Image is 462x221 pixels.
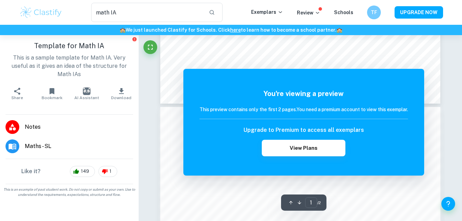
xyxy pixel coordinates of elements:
span: Download [111,95,131,100]
span: Bookmark [42,95,63,100]
h5: You're viewing a preview [200,88,408,99]
p: Exemplars [251,8,283,16]
span: 1 [106,168,115,175]
input: Search for any exemplars... [91,3,204,22]
span: Maths - SL [25,142,133,150]
span: / 2 [317,200,321,206]
img: Clastify logo [19,6,63,19]
img: AI Assistant [83,87,90,95]
button: View Plans [262,140,345,156]
h6: This preview contains only the first 2 pages. You need a premium account to view this exemplar. [200,106,408,113]
button: Fullscreen [143,40,157,54]
button: Report issue [132,36,137,42]
span: Share [11,95,23,100]
span: This is an example of past student work. Do not copy or submit as your own. Use to understand the... [3,187,136,197]
span: Notes [25,123,133,131]
p: Review [297,9,320,17]
span: 149 [77,168,93,175]
span: 🏫 [120,27,126,33]
a: here [230,27,241,33]
button: Bookmark [35,84,69,103]
p: This is a sample template for Math IA. Very useful as it gives an idea of the structure for Math IAs [6,54,133,78]
button: UPGRADE NOW [395,6,443,19]
span: 🏫 [336,27,342,33]
h6: Upgrade to Premium to access all exemplars [244,126,364,134]
button: Help and Feedback [441,197,455,211]
button: Download [104,84,139,103]
button: TF [367,6,381,19]
span: AI Assistant [74,95,99,100]
button: AI Assistant [69,84,104,103]
h1: Template for Math IA [6,41,133,51]
h6: We just launched Clastify for Schools. Click to learn how to become a school partner. [1,26,461,34]
h6: TF [370,9,378,16]
h6: Like it? [21,167,41,176]
a: Schools [334,10,353,15]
